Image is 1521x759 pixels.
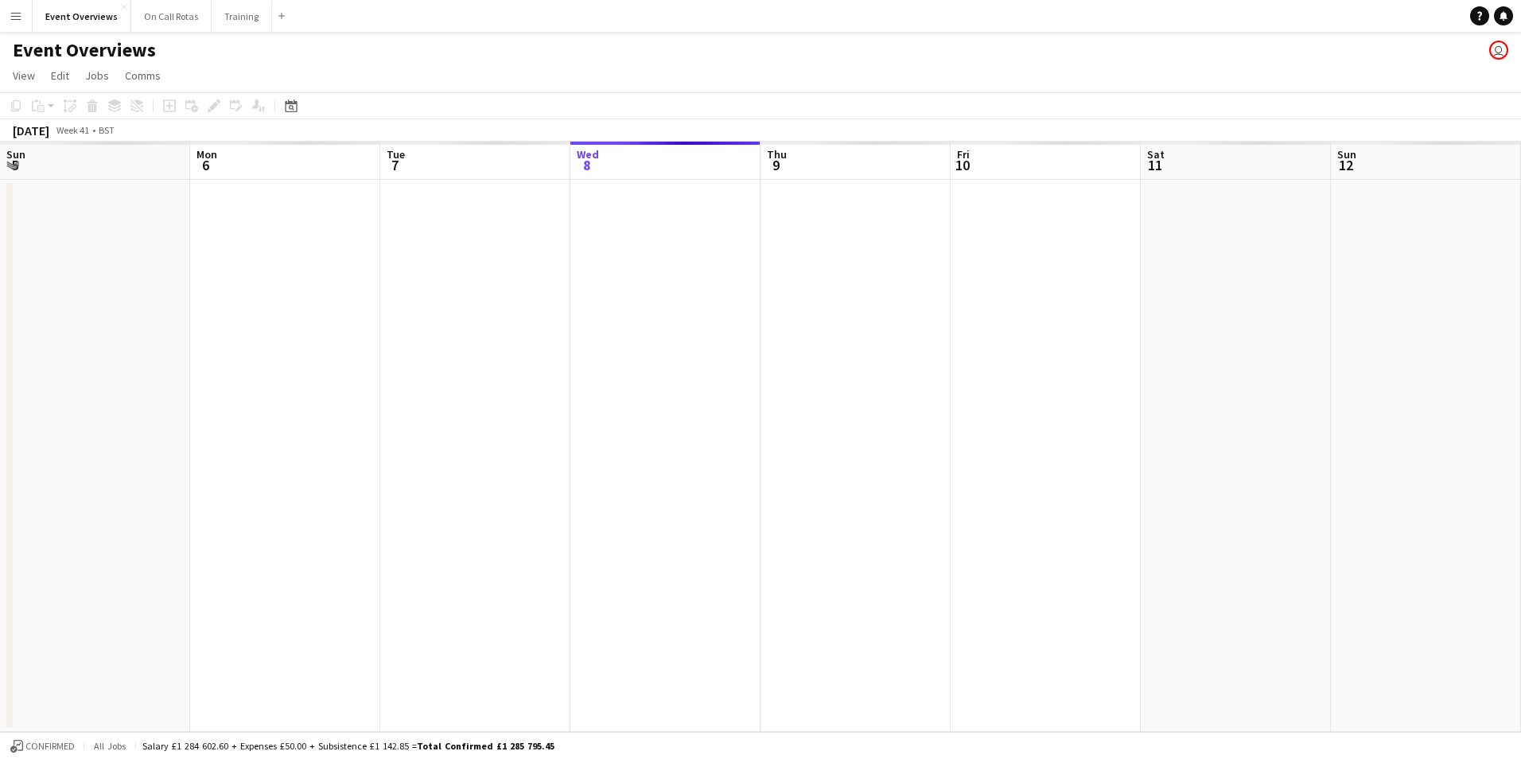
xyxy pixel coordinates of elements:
[33,1,131,32] button: Event Overviews
[53,124,92,136] span: Week 41
[417,740,554,752] span: Total Confirmed £1 285 795.45
[764,156,787,174] span: 9
[51,68,69,83] span: Edit
[194,156,217,174] span: 6
[1489,41,1508,60] app-user-avatar: Operations Team
[574,156,599,174] span: 8
[4,156,25,174] span: 5
[131,1,212,32] button: On Call Rotas
[85,68,109,83] span: Jobs
[13,123,49,138] div: [DATE]
[142,740,554,752] div: Salary £1 284 602.60 + Expenses £50.00 + Subsistence £1 142.85 =
[767,147,787,162] span: Thu
[119,65,167,86] a: Comms
[577,147,599,162] span: Wed
[1335,156,1356,174] span: 12
[79,65,115,86] a: Jobs
[6,65,41,86] a: View
[8,738,77,755] button: Confirmed
[25,741,75,752] span: Confirmed
[1337,147,1356,162] span: Sun
[1147,147,1165,162] span: Sat
[955,156,970,174] span: 10
[125,68,161,83] span: Comms
[384,156,405,174] span: 7
[13,68,35,83] span: View
[13,38,156,62] h1: Event Overviews
[1145,156,1165,174] span: 11
[99,124,115,136] div: BST
[196,147,217,162] span: Mon
[6,147,25,162] span: Sun
[212,1,272,32] button: Training
[91,740,129,752] span: All jobs
[387,147,405,162] span: Tue
[957,147,970,162] span: Fri
[45,65,76,86] a: Edit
